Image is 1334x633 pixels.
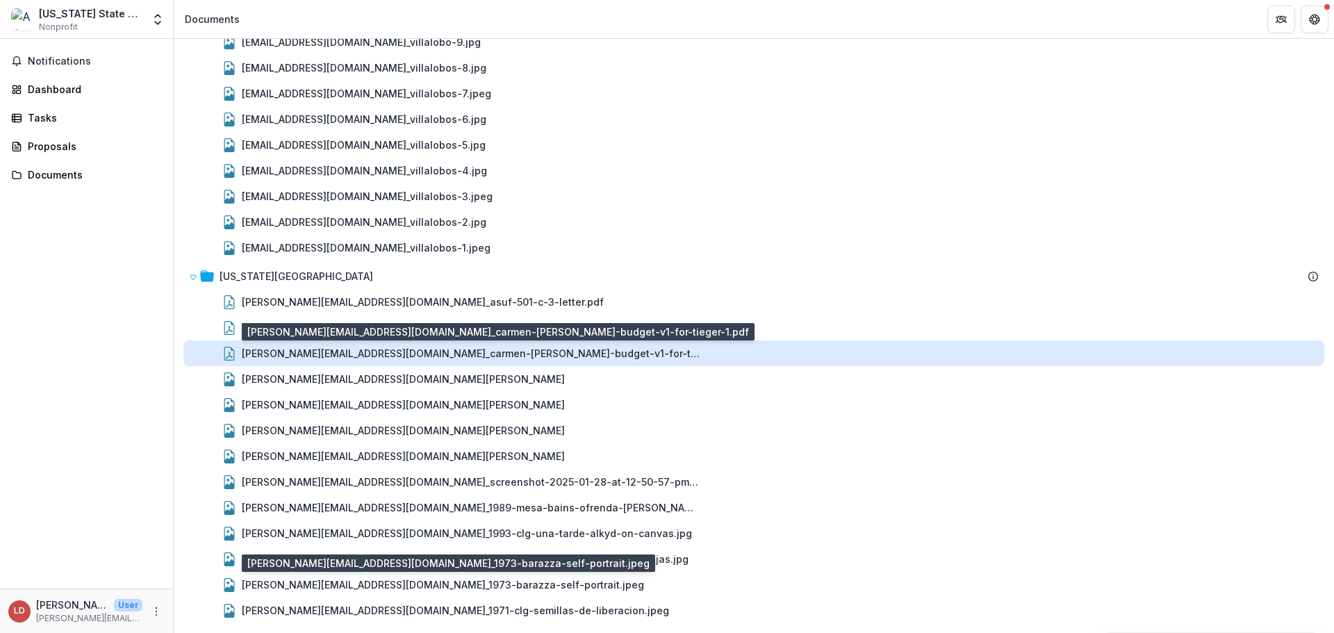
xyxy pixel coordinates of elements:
div: [PERSON_NAME][EMAIL_ADDRESS][DOMAIN_NAME]_1973-barazza-self-portrait.jpeg [183,572,1324,598]
div: [PERSON_NAME][EMAIL_ADDRESS][DOMAIN_NAME]_1989-[PERSON_NAME]-amor-de-tejas.jpg [183,546,1324,572]
div: [PERSON_NAME][EMAIL_ADDRESS][DOMAIN_NAME]_asuam-operating-budgets-fy24-fy25q1.pdf [242,320,700,335]
div: [PERSON_NAME][EMAIL_ADDRESS][DOMAIN_NAME]_1989-mesa-bains-ofrenda-[PERSON_NAME]-rio.jpg [242,500,700,515]
div: [PERSON_NAME][EMAIL_ADDRESS][DOMAIN_NAME]_1989-[PERSON_NAME]-amor-de-tejas.jpg [242,552,689,566]
button: More [148,603,165,620]
nav: breadcrumb [179,9,245,29]
div: [PERSON_NAME][EMAIL_ADDRESS][DOMAIN_NAME][PERSON_NAME] [242,449,565,463]
div: [PERSON_NAME][EMAIL_ADDRESS][DOMAIN_NAME]_asuam-operating-budgets-fy24-fy25q1.pdf [183,315,1324,340]
button: Open entity switcher [148,6,167,33]
div: [EMAIL_ADDRESS][DOMAIN_NAME]_villalobos-3.jpeg [242,189,493,204]
a: Tasks [6,106,167,129]
div: [PERSON_NAME][EMAIL_ADDRESS][DOMAIN_NAME][PERSON_NAME] [242,372,565,386]
button: Notifications [6,50,167,72]
p: [PERSON_NAME] [36,598,108,612]
div: [PERSON_NAME][EMAIL_ADDRESS][DOMAIN_NAME]_asuf-501-c-3-letter.pdf [183,289,1324,315]
div: [US_STATE] State University Foundation for A [GEOGRAPHIC_DATA] for [GEOGRAPHIC_DATA] [39,6,142,21]
div: [EMAIL_ADDRESS][DOMAIN_NAME]_villalobos-8.jpg [183,55,1324,81]
div: Lizabeth Dion [14,607,25,616]
div: [PERSON_NAME][EMAIL_ADDRESS][DOMAIN_NAME][PERSON_NAME] [242,423,565,438]
div: [EMAIL_ADDRESS][DOMAIN_NAME]_villalobos-2.jpg [242,215,486,229]
div: [EMAIL_ADDRESS][DOMAIN_NAME]_villalobos-3.jpeg [183,183,1324,209]
div: [PERSON_NAME][EMAIL_ADDRESS][DOMAIN_NAME]_1971-clg-semillas-de-liberacion.jpeg [183,598,1324,623]
a: Documents [6,163,167,186]
div: [EMAIL_ADDRESS][DOMAIN_NAME]_villalobos-5.jpg [183,132,1324,158]
div: [PERSON_NAME][EMAIL_ADDRESS][DOMAIN_NAME]_carmen-[PERSON_NAME]-budget-v1-for-tieger-1.pdf [242,346,700,361]
button: Get Help [1301,6,1328,33]
span: Nonprofit [39,21,78,33]
div: [EMAIL_ADDRESS][DOMAIN_NAME]_villalobo-9.jpg [242,35,481,49]
div: [EMAIL_ADDRESS][DOMAIN_NAME]_villalobos-7.jpeg [242,86,491,101]
p: User [114,599,142,611]
div: [EMAIL_ADDRESS][DOMAIN_NAME]_villalobos-8.jpg [242,60,486,75]
div: [EMAIL_ADDRESS][DOMAIN_NAME]_villalobos-7.jpeg [183,81,1324,106]
div: Documents [28,167,156,182]
a: Proposals [6,135,167,158]
span: Notifications [28,56,162,67]
div: Documents [185,12,240,26]
div: [EMAIL_ADDRESS][DOMAIN_NAME]_villalobos-5.jpg [242,138,486,152]
div: [EMAIL_ADDRESS][DOMAIN_NAME]_villalobos-1.jpeg [183,235,1324,261]
div: [PERSON_NAME][EMAIL_ADDRESS][DOMAIN_NAME]_1973-barazza-self-portrait.jpeg [242,577,644,592]
div: [PERSON_NAME][EMAIL_ADDRESS][DOMAIN_NAME][PERSON_NAME] [242,397,565,412]
a: Dashboard [6,78,167,101]
div: [EMAIL_ADDRESS][DOMAIN_NAME]_villalobos-6.jpg [242,112,486,126]
div: [PERSON_NAME][EMAIL_ADDRESS][DOMAIN_NAME]_1993-clg-una-tarde-alkyd-on-canvas.jpg [242,526,692,541]
div: [PERSON_NAME][EMAIL_ADDRESS][DOMAIN_NAME][PERSON_NAME] [183,443,1324,469]
div: Tasks [28,110,156,125]
p: [PERSON_NAME][EMAIL_ADDRESS][DOMAIN_NAME] [36,612,142,625]
div: [US_STATE][GEOGRAPHIC_DATA] [183,263,1324,289]
div: [US_STATE][GEOGRAPHIC_DATA] [220,269,373,283]
button: Partners [1267,6,1295,33]
div: [EMAIL_ADDRESS][DOMAIN_NAME]_villalobo-9.jpg [183,29,1324,55]
div: [EMAIL_ADDRESS][DOMAIN_NAME]_villalobos-4.jpg [183,158,1324,183]
div: [EMAIL_ADDRESS][DOMAIN_NAME]_villalobos-2.jpg [183,209,1324,235]
div: [PERSON_NAME][EMAIL_ADDRESS][DOMAIN_NAME]_screenshot-2025-01-28-at-12-50-57-pm.jpg [242,475,700,489]
div: [PERSON_NAME][EMAIL_ADDRESS][DOMAIN_NAME]_1971-clg-semillas-de-liberacion.jpeg [242,603,669,618]
div: [PERSON_NAME][EMAIL_ADDRESS][DOMAIN_NAME][PERSON_NAME] [183,366,1324,392]
img: Arizona State University Foundation for A New American University for ASU Art Museum [11,8,33,31]
div: Proposals [28,139,156,154]
div: [EMAIL_ADDRESS][DOMAIN_NAME]_villalobos-4.jpg [242,163,487,178]
div: [PERSON_NAME][EMAIL_ADDRESS][DOMAIN_NAME]_carmen-[PERSON_NAME]-budget-v1-for-tieger-1.pdf [183,340,1324,366]
div: [US_STATE][GEOGRAPHIC_DATA][PERSON_NAME][EMAIL_ADDRESS][DOMAIN_NAME]_asuf-501-c-3-letter.pdf[PERS... [183,263,1324,623]
div: [PERSON_NAME][EMAIL_ADDRESS][DOMAIN_NAME]_1993-clg-una-tarde-alkyd-on-canvas.jpg [183,520,1324,546]
div: [EMAIL_ADDRESS][DOMAIN_NAME]_villalobos-1.jpeg [242,240,491,255]
div: [EMAIL_ADDRESS][DOMAIN_NAME]_villalobos-6.jpg [183,106,1324,132]
div: [PERSON_NAME][EMAIL_ADDRESS][DOMAIN_NAME]_asuf-501-c-3-letter.pdf [242,295,604,309]
div: [PERSON_NAME][EMAIL_ADDRESS][DOMAIN_NAME][PERSON_NAME] [183,392,1324,418]
div: [PERSON_NAME][EMAIL_ADDRESS][DOMAIN_NAME]_1989-mesa-bains-ofrenda-[PERSON_NAME]-rio.jpg [183,495,1324,520]
div: Dashboard [28,82,156,97]
div: [PERSON_NAME][EMAIL_ADDRESS][DOMAIN_NAME][PERSON_NAME] [183,418,1324,443]
div: [PERSON_NAME][EMAIL_ADDRESS][DOMAIN_NAME]_screenshot-2025-01-28-at-12-50-57-pm.jpg [183,469,1324,495]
